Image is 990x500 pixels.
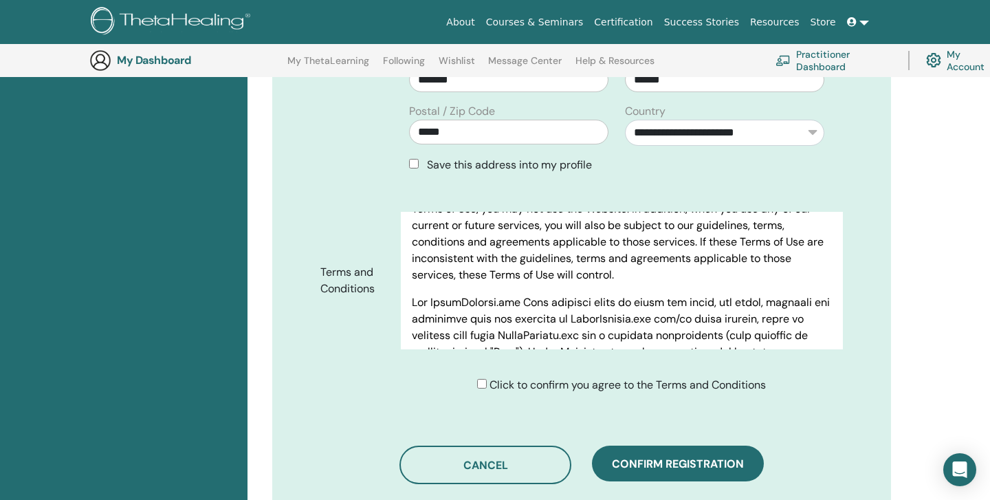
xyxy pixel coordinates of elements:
[612,457,744,471] span: Confirm registration
[439,55,475,77] a: Wishlist
[383,55,425,77] a: Following
[481,10,589,35] a: Courses & Seminars
[625,103,665,120] label: Country
[463,458,508,472] span: Cancel
[91,7,255,38] img: logo.png
[489,378,766,392] span: Click to confirm you agree to the Terms and Conditions
[745,10,805,35] a: Resources
[926,50,941,71] img: cog.svg
[89,50,111,72] img: generic-user-icon.jpg
[488,55,562,77] a: Message Center
[805,10,841,35] a: Store
[117,54,254,67] h3: My Dashboard
[427,157,592,172] span: Save this address into my profile
[441,10,480,35] a: About
[592,446,764,481] button: Confirm registration
[775,45,892,76] a: Practitioner Dashboard
[775,55,791,66] img: chalkboard-teacher.svg
[412,168,832,283] p: PLEASE READ THESE TERMS OF USE CAREFULLY BEFORE USING THE WEBSITE. By using the Website, you agre...
[287,55,369,77] a: My ThetaLearning
[575,55,654,77] a: Help & Resources
[588,10,658,35] a: Certification
[310,259,401,302] label: Terms and Conditions
[399,446,571,484] button: Cancel
[409,103,495,120] label: Postal / Zip Code
[943,453,976,486] div: Open Intercom Messenger
[659,10,745,35] a: Success Stories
